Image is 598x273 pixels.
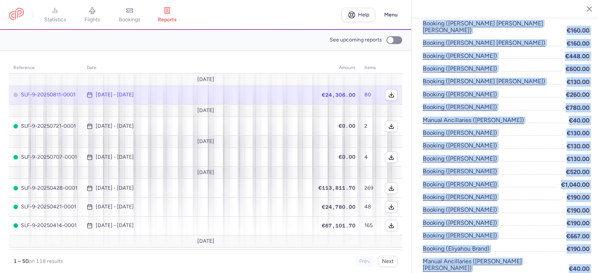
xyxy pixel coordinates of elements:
[420,192,499,202] button: Booking ([PERSON_NAME])
[360,148,380,167] td: 4
[420,180,499,189] button: Booking ([PERSON_NAME])
[44,16,66,23] span: statistics
[420,154,499,164] button: Booking ([PERSON_NAME])
[13,258,29,264] strong: 1 – 50
[567,26,589,35] span: €160.00
[13,92,78,98] span: SLF-9-20250811-0001
[360,179,380,198] td: 269
[339,154,355,160] span: €0.00
[360,198,380,216] td: 48
[330,37,382,43] span: See upcoming reports
[360,216,380,235] td: 165
[420,244,492,254] button: Booking (eliyahou brand)
[96,185,134,191] time: [DATE] - [DATE]
[322,204,355,210] span: €24,780.00
[36,7,74,23] a: statistics
[148,7,186,23] a: reports
[96,123,134,129] time: [DATE] - [DATE]
[360,117,380,136] td: 2
[420,51,499,61] button: Booking ([PERSON_NAME])
[197,77,214,83] span: [DATE]
[197,108,214,114] span: [DATE]
[378,256,398,267] button: Next
[74,7,111,23] a: flights
[197,170,214,176] span: [DATE]
[342,8,375,22] a: Help
[567,77,589,87] span: €130.00
[567,128,589,138] span: €130.00
[567,142,589,151] span: €130.00
[13,204,78,210] span: SLF-9-20250421-0001
[96,204,134,210] time: [DATE] - [DATE]
[420,167,499,176] button: Booking ([PERSON_NAME])
[420,128,499,138] button: Booking ([PERSON_NAME])
[565,103,589,112] span: €780.00
[9,8,24,22] a: CitizenPlane red outlined logo
[197,139,214,145] span: [DATE]
[420,64,499,74] button: Booking ([PERSON_NAME])
[96,223,134,229] time: [DATE] - [DATE]
[566,90,589,99] span: €260.00
[358,12,369,18] span: Help
[96,92,134,98] time: [DATE] - [DATE]
[84,16,100,23] span: flights
[565,64,589,74] span: €600.00
[13,154,78,160] span: SLF-9-20250707-0001
[314,62,360,74] th: amount
[567,244,589,254] span: €190.00
[420,77,548,86] button: Booking ([PERSON_NAME] [PERSON_NAME])
[420,102,499,112] button: Booking ([PERSON_NAME])
[119,16,141,23] span: bookings
[420,231,499,241] button: Booking ([PERSON_NAME])
[13,185,78,191] span: SLF-9-20250428-0001
[96,154,134,160] time: [DATE] - [DATE]
[420,141,499,151] button: Booking ([PERSON_NAME])
[420,205,499,215] button: Booking ([PERSON_NAME])
[567,154,589,164] span: €130.00
[29,258,63,264] span: on 118 results
[569,116,589,125] span: €40.00
[567,206,589,215] span: €190.00
[360,62,380,74] th: items
[420,115,526,125] button: Manual Ancillaries ([PERSON_NAME])
[158,16,177,23] span: reports
[9,62,82,74] th: reference
[420,38,548,48] button: Booking ([PERSON_NAME] [PERSON_NAME])
[567,218,589,228] span: €190.00
[567,193,589,202] span: €190.00
[420,90,499,99] button: Booking ([PERSON_NAME])
[420,218,499,228] button: Booking ([PERSON_NAME])
[82,62,314,74] th: date
[322,223,355,229] span: €67,101.70
[420,19,564,35] button: Booking ([PERSON_NAME] [PERSON_NAME] [PERSON_NAME])
[318,185,355,191] span: €113,811.70
[567,39,589,48] span: €160.00
[360,247,380,266] td: 1
[566,232,589,241] span: €667.00
[13,123,78,129] span: SLF-9-20250721-0001
[360,86,380,104] td: 80
[355,256,375,267] button: Prev.
[322,92,355,98] span: €24,306.00
[566,167,589,177] span: €520.00
[339,123,355,129] span: €0.00
[197,238,214,244] span: [DATE]
[111,7,148,23] a: bookings
[565,52,589,61] span: €448.00
[561,180,589,189] span: €1,040.00
[13,223,78,229] span: SLF-9-20250414-0001
[380,8,402,22] button: Menu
